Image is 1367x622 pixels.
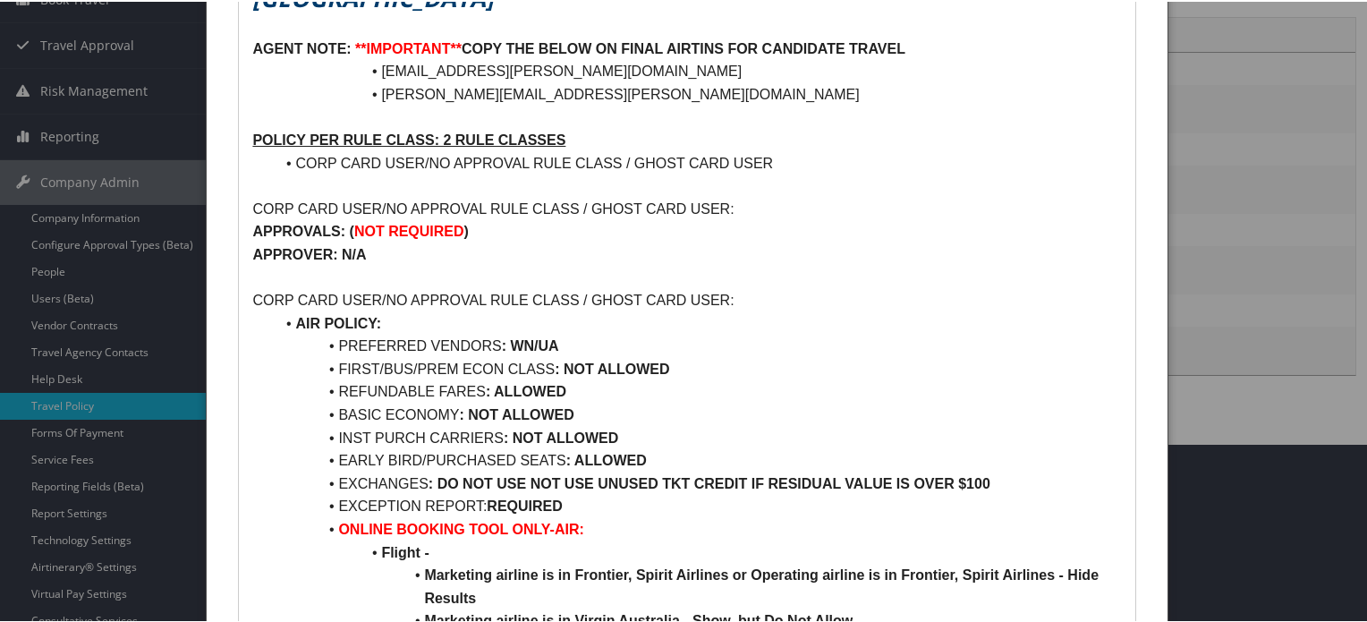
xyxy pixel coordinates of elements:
[274,356,1121,379] li: FIRST/BUS/PREM ECON CLASS
[350,222,354,237] strong: (
[564,360,670,375] strong: NOT ALLOWED
[502,337,559,352] strong: : WN/UA
[252,196,1121,219] p: CORP CARD USER/NO APPROVAL RULE CLASS / GHOST CARD USER:
[274,471,1121,494] li: EXCHANGES
[252,39,351,55] strong: AGENT NOTE:
[460,405,574,421] strong: : NOT ALLOWED
[274,333,1121,356] li: PREFERRED VENDORS
[464,222,469,237] strong: )
[338,520,583,535] strong: ONLINE BOOKING TOOL ONLY-AIR:
[252,131,565,146] u: POLICY PER RULE CLASS: 2 RULE CLASSES
[252,287,1121,311] p: CORP CARD USER/NO APPROVAL RULE CLASS / GHOST CARD USER:
[381,543,429,558] strong: Flight -
[274,379,1121,402] li: REFUNDABLE FARES
[354,222,464,237] strong: NOT REQUIRED
[487,497,562,512] strong: REQUIRED
[566,451,647,466] strong: : ALLOWED
[274,150,1121,174] li: CORP CARD USER/NO APPROVAL RULE CLASS / GHOST CARD USER
[252,222,345,237] strong: APPROVALS:
[429,474,990,490] strong: : DO NOT USE NOT USE UNUSED TKT CREDIT IF RESIDUAL VALUE IS OVER $100
[274,425,1121,448] li: INST PURCH CARRIERS
[486,382,566,397] strong: : ALLOWED
[274,447,1121,471] li: EARLY BIRD/PURCHASED SEATS
[555,360,559,375] strong: :
[274,58,1121,81] li: [EMAIL_ADDRESS][PERSON_NAME][DOMAIN_NAME]
[295,314,381,329] strong: AIR POLICY:
[274,493,1121,516] li: EXCEPTION REPORT:
[274,81,1121,105] li: [PERSON_NAME][EMAIL_ADDRESS][PERSON_NAME][DOMAIN_NAME]
[462,39,905,55] strong: COPY THE BELOW ON FINAL AIRTINS FOR CANDIDATE TRAVEL
[504,429,618,444] strong: : NOT ALLOWED
[252,245,366,260] strong: APPROVER: N/A
[424,566,1102,604] strong: Marketing airline is in Frontier, Spirit Airlines or Operating airline is in Frontier, Spirit Air...
[274,402,1121,425] li: BASIC ECONOMY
